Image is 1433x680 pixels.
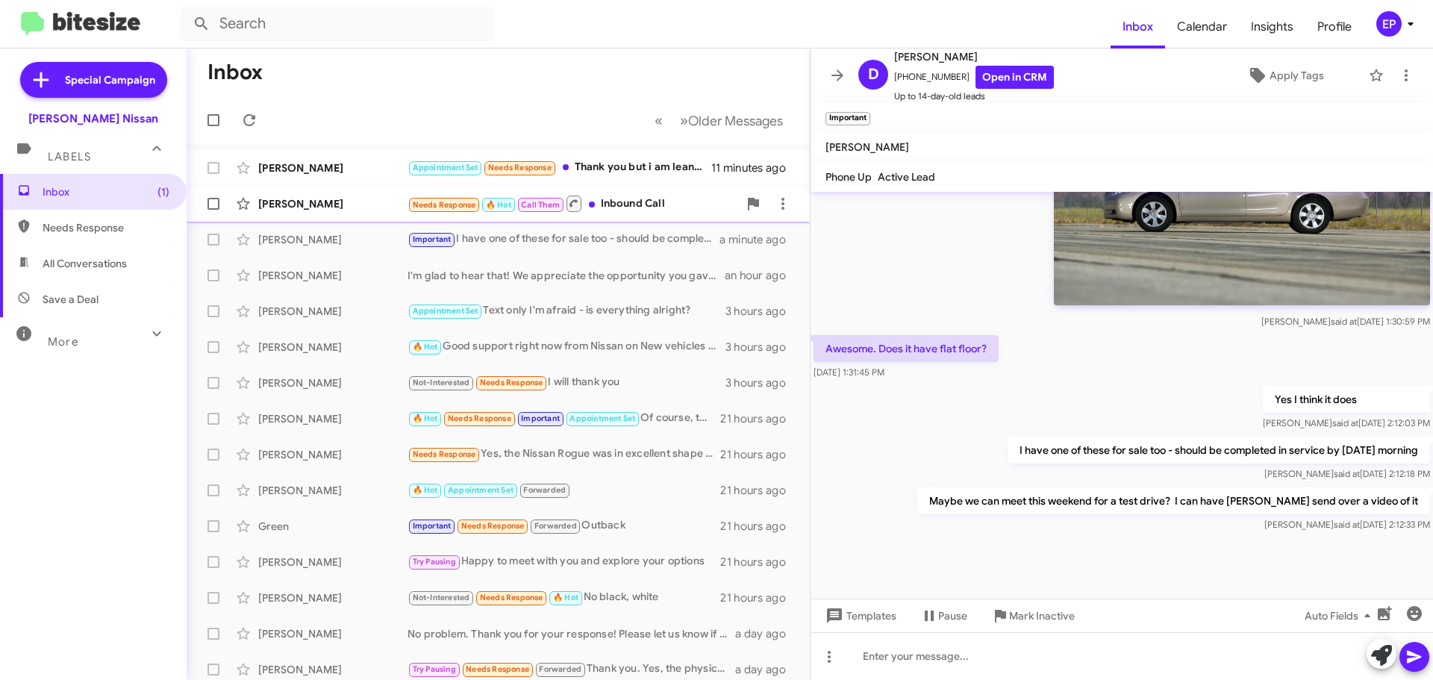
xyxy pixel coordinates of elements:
[735,662,798,677] div: a day ago
[157,184,169,199] span: (1)
[719,232,798,247] div: a minute ago
[207,60,263,84] h1: Inbox
[408,661,735,678] div: Thank you. Yes, the physical therapy is tough, but I know it will be worth it when the pain lesse...
[1334,519,1360,530] span: said at
[1376,11,1402,37] div: EP
[43,292,99,307] span: Save a Deal
[413,414,438,423] span: 🔥 Hot
[408,338,725,355] div: Good support right now from Nissan on New vehicles - if one of the last 2025's or a New 2026 I ho...
[480,378,543,387] span: Needs Response
[1263,417,1430,428] span: [PERSON_NAME] [DATE] 2:12:03 PM
[1305,5,1364,49] a: Profile
[408,626,735,641] div: No problem. Thank you for your response! Please let us know if there is anything we can help you ...
[1111,5,1165,49] a: Inbox
[413,234,452,244] span: Important
[413,593,470,602] span: Not-Interested
[43,184,169,199] span: Inbox
[825,112,870,125] small: Important
[1261,316,1430,327] span: [PERSON_NAME] [DATE] 1:30:59 PM
[868,63,879,87] span: D
[1364,11,1417,37] button: EP
[569,414,635,423] span: Appointment Set
[822,602,896,629] span: Templates
[413,485,438,495] span: 🔥 Hot
[814,335,999,362] p: Awesome. Does it have flat floor?
[1331,316,1357,327] span: said at
[181,6,494,42] input: Search
[811,602,908,629] button: Templates
[521,414,560,423] span: Important
[894,89,1054,104] span: Up to 14-day-old leads
[711,160,798,175] div: 11 minutes ago
[1270,62,1324,89] span: Apply Tags
[655,111,663,130] span: «
[480,593,543,602] span: Needs Response
[413,378,470,387] span: Not-Interested
[725,340,798,355] div: 3 hours ago
[1008,437,1430,464] p: I have one of these for sale too - should be completed in service by [DATE] morning
[408,446,720,463] div: Yes, the Nissan Rogue was in excellent shape and your salesperson was very helpful.
[408,268,725,283] div: I'm glad to hear that! We appreciate the opportunity you gave us and it was a delight to see anot...
[408,302,725,319] div: Text only I'm afraid - is everything alright?
[258,626,408,641] div: [PERSON_NAME]
[1293,602,1388,629] button: Auto Fields
[413,449,476,459] span: Needs Response
[488,163,552,172] span: Needs Response
[825,140,909,154] span: [PERSON_NAME]
[258,447,408,462] div: [PERSON_NAME]
[1263,386,1430,413] p: Yes I think it does
[878,170,935,184] span: Active Lead
[894,48,1054,66] span: [PERSON_NAME]
[448,485,513,495] span: Appointment Set
[894,66,1054,89] span: [PHONE_NUMBER]
[408,410,720,427] div: Of course, thank you as well
[65,72,155,87] span: Special Campaign
[536,663,585,677] span: Forwarded
[486,200,511,210] span: 🔥 Hot
[521,200,560,210] span: Call Them
[48,335,78,349] span: More
[814,366,884,378] span: [DATE] 1:31:45 PM
[938,602,967,629] span: Pause
[1332,417,1358,428] span: said at
[408,231,719,248] div: I have one of these for sale too - should be completed in service by [DATE] morning
[1165,5,1239,49] a: Calendar
[258,232,408,247] div: [PERSON_NAME]
[43,256,127,271] span: All Conversations
[520,484,569,498] span: Forwarded
[258,519,408,534] div: Green
[688,113,783,129] span: Older Messages
[553,593,578,602] span: 🔥 Hot
[975,66,1054,89] a: Open in CRM
[1264,468,1430,479] span: [PERSON_NAME] [DATE] 2:12:18 PM
[413,306,478,316] span: Appointment Set
[413,664,456,674] span: Try Pausing
[28,111,158,126] div: [PERSON_NAME] Nissan
[258,590,408,605] div: [PERSON_NAME]
[258,268,408,283] div: [PERSON_NAME]
[413,521,452,531] span: Important
[413,163,478,172] span: Appointment Set
[908,602,979,629] button: Pause
[48,150,91,163] span: Labels
[1239,5,1305,49] a: Insights
[258,375,408,390] div: [PERSON_NAME]
[258,555,408,570] div: [PERSON_NAME]
[735,626,798,641] div: a day ago
[448,414,511,423] span: Needs Response
[258,304,408,319] div: [PERSON_NAME]
[258,662,408,677] div: [PERSON_NAME]
[408,159,711,176] div: Thank you but i am leaning towards a Ranger....
[531,520,580,534] span: Forwarded
[646,105,672,136] button: Previous
[720,555,798,570] div: 21 hours ago
[258,483,408,498] div: [PERSON_NAME]
[671,105,792,136] button: Next
[725,268,798,283] div: an hour ago
[20,62,167,98] a: Special Campaign
[413,342,438,352] span: 🔥 Hot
